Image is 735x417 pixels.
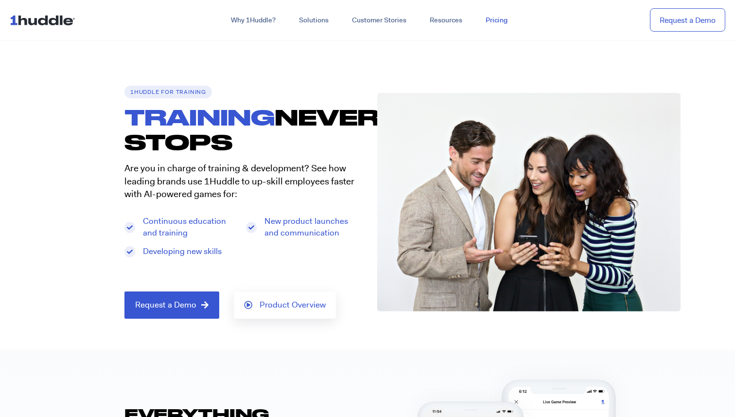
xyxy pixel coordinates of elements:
a: Resources [418,12,474,29]
span: TRAINING [124,104,275,129]
span: Request a Demo [135,301,196,309]
a: Pricing [474,12,519,29]
img: ... [10,11,79,29]
h6: 1Huddle for TRAINING [124,86,212,98]
span: Product Overview [260,301,326,309]
a: Request a Demo [650,8,725,32]
span: Continuous education and training [140,216,237,239]
a: Why 1Huddle? [219,12,287,29]
span: New product launches and communication [262,216,358,239]
a: Solutions [287,12,340,29]
p: Are you in charge of training & development? See how leading brands use 1Huddle to up-skill emplo... [124,162,358,201]
h1: NEVER STOPS [124,105,367,155]
a: Customer Stories [340,12,418,29]
span: Developing new skills [140,246,222,257]
a: Product Overview [234,291,336,319]
a: Request a Demo [124,291,219,319]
